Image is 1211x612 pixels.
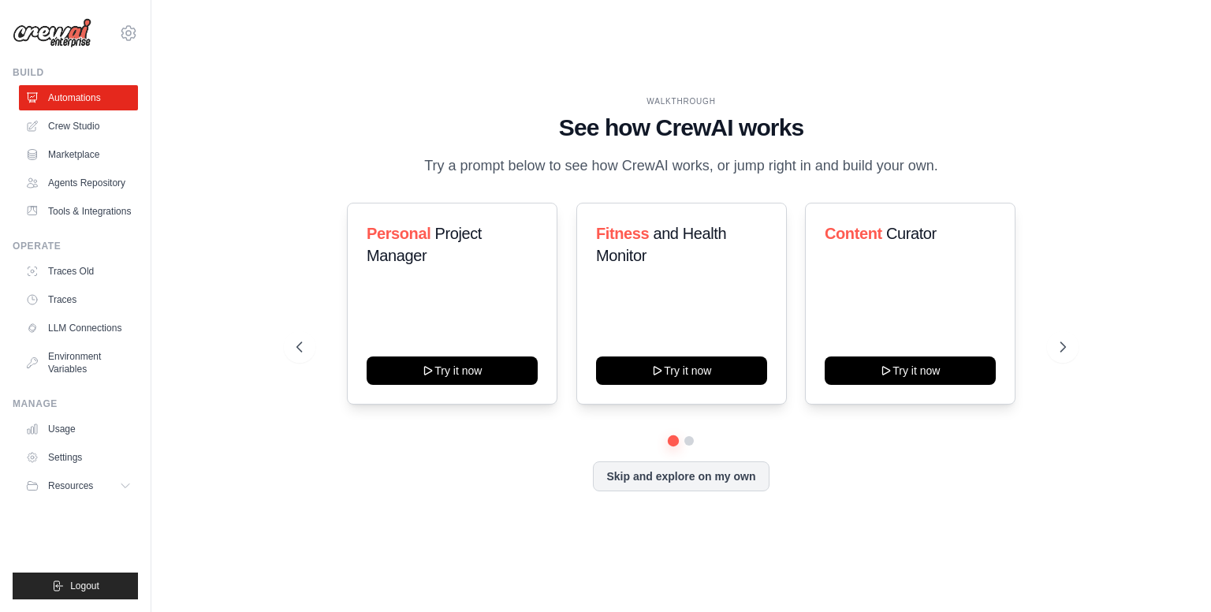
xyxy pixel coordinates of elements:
button: Try it now [367,356,538,385]
span: Project Manager [367,225,482,264]
button: Try it now [596,356,767,385]
a: Traces [19,287,138,312]
a: Agents Repository [19,170,138,196]
a: Automations [19,85,138,110]
span: Logout [70,580,99,592]
a: Marketplace [19,142,138,167]
button: Logout [13,573,138,599]
span: Personal [367,225,430,242]
button: Resources [19,473,138,498]
span: Curator [886,225,937,242]
div: Manage [13,397,138,410]
span: and Health Monitor [596,225,726,264]
a: Tools & Integrations [19,199,138,224]
iframe: Chat Widget [1132,536,1211,612]
h1: See how CrewAI works [296,114,1066,142]
a: Traces Old [19,259,138,284]
a: Usage [19,416,138,442]
span: Fitness [596,225,649,242]
a: LLM Connections [19,315,138,341]
p: Try a prompt below to see how CrewAI works, or jump right in and build your own. [416,155,946,177]
span: Resources [48,480,93,492]
a: Environment Variables [19,344,138,382]
div: Operate [13,240,138,252]
button: Try it now [825,356,996,385]
span: Content [825,225,882,242]
div: Build [13,66,138,79]
a: Crew Studio [19,114,138,139]
img: Logo [13,18,91,48]
a: Settings [19,445,138,470]
div: WALKTHROUGH [296,95,1066,107]
button: Skip and explore on my own [593,461,769,491]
